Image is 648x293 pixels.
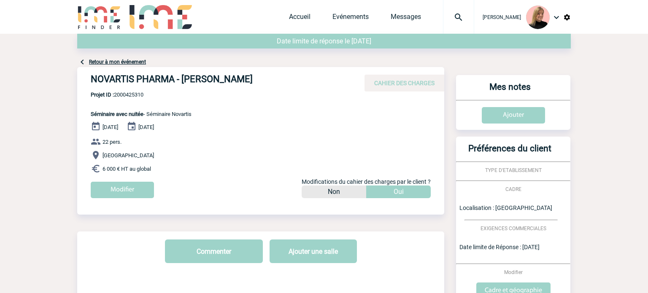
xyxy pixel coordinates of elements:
a: Messages [391,13,421,24]
span: - Séminaire Novartis [91,111,192,117]
span: Modifier [504,269,523,275]
span: 22 pers. [103,139,121,145]
span: Modifications du cahier des charges par le client ? [302,178,431,185]
span: [GEOGRAPHIC_DATA] [103,152,154,159]
span: 6 000 € HT au global [103,166,151,172]
input: Ajouter [482,107,545,124]
h3: Préférences du client [459,143,560,161]
span: Séminaire avec nuitée [91,111,143,117]
span: Date limite de Réponse : [DATE] [459,244,540,250]
span: 2000425310 [91,91,192,98]
span: TYPE D'ETABLISSEMENT [485,167,542,173]
input: Modifier [91,182,154,198]
img: IME-Finder [77,5,121,29]
span: EXIGENCES COMMERCIALES [481,226,546,231]
button: Commenter [165,239,263,263]
span: [PERSON_NAME] [483,14,521,20]
a: Retour à mon événement [89,59,146,65]
span: [DATE] [138,124,154,130]
span: [DATE] [103,124,118,130]
p: Oui [394,185,404,198]
button: Ajouter une salle [270,239,357,263]
h3: Mes notes [459,82,560,100]
b: Projet ID : [91,91,114,98]
img: 131233-0.png [526,5,550,29]
a: Evénements [332,13,369,24]
span: CAHIER DES CHARGES [374,80,435,86]
a: Accueil [289,13,310,24]
h4: NOVARTIS PHARMA - [PERSON_NAME] [91,74,344,88]
p: Non [328,185,340,198]
span: Localisation : [GEOGRAPHIC_DATA] [459,204,552,211]
span: Date limite de réponse le [DATE] [277,37,371,45]
span: CADRE [505,186,521,192]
